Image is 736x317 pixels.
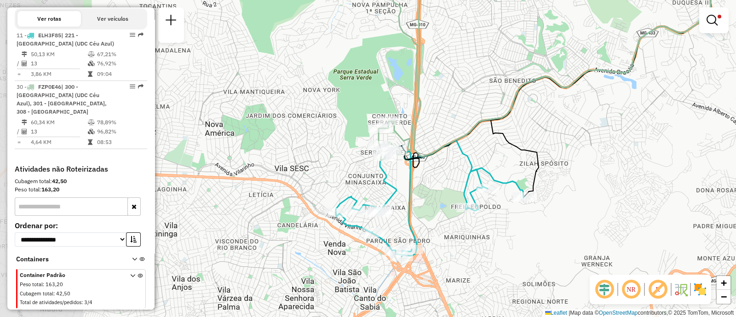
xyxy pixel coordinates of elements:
[88,52,95,57] i: % de utilização do peso
[718,15,721,18] span: Filtro Ativo
[88,71,92,77] i: Tempo total em rota
[17,69,21,79] td: =
[17,127,21,136] td: /
[88,61,95,66] i: % de utilização da cubagem
[38,83,61,90] span: FZP0E46
[88,129,95,134] i: % de utilização da cubagem
[56,290,70,297] span: 42,50
[97,127,143,136] td: 96,82%
[38,32,61,39] span: ELH3F85
[17,83,107,115] span: 30 -
[30,138,87,147] td: 4,64 KM
[569,310,570,316] span: |
[20,299,81,305] span: Total de atividades/pedidos
[41,186,59,193] strong: 163,20
[543,309,736,317] div: Map data © contributors,© 2025 TomTom, Microsoft
[703,11,725,29] a: Exibir filtros
[22,120,27,125] i: Distância Total
[97,50,143,59] td: 67,21%
[126,232,141,247] button: Ordem crescente
[97,138,143,147] td: 08:53
[138,84,144,89] em: Rota exportada
[17,83,107,115] span: | 300 - [GEOGRAPHIC_DATA] (UDC Céu Azul), 301 - [GEOGRAPHIC_DATA], 308 - [GEOGRAPHIC_DATA]
[620,278,642,300] span: Ocultar NR
[721,277,727,288] span: +
[22,52,27,57] i: Distância Total
[30,59,87,68] td: 13
[721,291,727,302] span: −
[20,271,119,279] span: Container Padrão
[17,59,21,68] td: /
[30,50,87,59] td: 50,13 KM
[693,282,707,297] img: Exibir/Ocultar setores
[52,178,67,184] strong: 42,50
[717,276,730,290] a: Zoom in
[15,177,147,185] div: Cubagem total:
[130,32,135,38] em: Opções
[20,281,43,288] span: Peso total
[15,220,147,231] label: Ordenar por:
[17,138,21,147] td: =
[81,11,144,27] button: Ver veículos
[15,165,147,173] h4: Atividades não Roteirizadas
[46,281,63,288] span: 163,20
[30,69,87,79] td: 3,86 KM
[138,32,144,38] em: Rota exportada
[16,254,120,264] span: Containers
[545,310,567,316] a: Leaflet
[17,32,114,47] span: | 221 - [GEOGRAPHIC_DATA] (UDC Céu Azul)
[84,299,92,305] span: 3/4
[22,61,27,66] i: Total de Atividades
[17,11,81,27] button: Ver rotas
[717,290,730,304] a: Zoom out
[43,281,44,288] span: :
[20,290,53,297] span: Cubagem total
[130,84,135,89] em: Opções
[88,120,95,125] i: % de utilização do peso
[81,299,83,305] span: :
[97,69,143,79] td: 09:04
[53,290,55,297] span: :
[88,139,92,145] i: Tempo total em rota
[162,11,180,32] a: Nova sessão e pesquisa
[22,129,27,134] i: Total de Atividades
[593,278,615,300] span: Ocultar deslocamento
[599,310,638,316] a: OpenStreetMap
[647,278,669,300] span: Exibir rótulo
[30,127,87,136] td: 13
[97,59,143,68] td: 76,92%
[97,118,143,127] td: 78,89%
[30,118,87,127] td: 60,34 KM
[673,282,688,297] img: Fluxo de ruas
[17,32,114,47] span: 11 -
[15,185,147,194] div: Peso total:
